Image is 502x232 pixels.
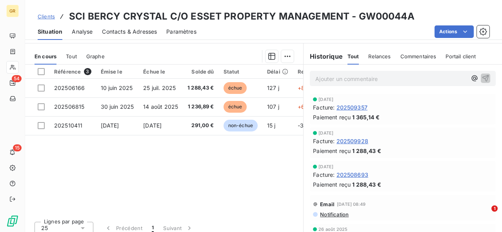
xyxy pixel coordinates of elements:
[143,122,162,129] span: [DATE]
[318,131,333,135] span: [DATE]
[101,85,133,91] span: 10 juin 2025
[446,53,476,59] span: Portail client
[187,68,214,75] div: Solde dû
[54,85,85,91] span: 202506166
[66,53,77,59] span: Tout
[318,227,347,232] span: 26 août 2025
[187,103,214,111] span: 1 236,89 €
[352,113,380,121] span: 1 365,14 €
[13,144,22,151] span: 15
[336,171,368,179] span: 202508693
[298,68,323,75] div: Retard
[318,164,333,169] span: [DATE]
[435,25,474,38] button: Actions
[304,52,343,61] h6: Historique
[84,68,91,75] span: 3
[491,205,498,212] span: 1
[336,137,368,145] span: 202509928
[41,224,48,232] span: 25
[319,211,349,218] span: Notification
[224,120,258,131] span: non-échue
[101,122,119,129] span: [DATE]
[6,215,19,227] img: Logo LeanPay
[101,103,134,110] span: 30 juin 2025
[101,68,134,75] div: Émise le
[475,205,494,224] iframe: Intercom live chat
[313,103,335,112] span: Facture :
[336,103,367,112] span: 202509357
[38,28,62,36] span: Situation
[187,122,214,129] span: 291,00 €
[54,122,82,129] span: 202510411
[35,53,56,59] span: En cours
[152,224,154,232] span: 1
[267,103,279,110] span: 107 j
[298,122,310,129] span: -30 j
[54,68,91,75] div: Référence
[337,202,366,207] span: [DATE] 08:49
[313,137,335,145] span: Facture :
[400,53,437,59] span: Commentaires
[54,103,84,110] span: 202506815
[143,103,178,110] span: 14 août 2025
[224,82,247,94] span: échue
[313,180,351,189] span: Paiement reçu
[313,147,351,155] span: Paiement reçu
[102,28,157,36] span: Contacts & Adresses
[69,9,415,23] h3: SCI BERCY CRYSTAL C/O ESSET PROPERTY MANAGEMENT - GW00044A
[187,84,214,92] span: 1 288,43 €
[352,147,381,155] span: 1 288,43 €
[313,113,351,121] span: Paiement reçu
[267,85,279,91] span: 127 j
[143,68,178,75] div: Échue le
[320,201,335,207] span: Email
[38,13,55,20] a: Clients
[6,5,19,17] div: GR
[12,75,22,82] span: 54
[267,122,276,129] span: 15 j
[368,53,391,59] span: Relances
[86,53,105,59] span: Graphe
[166,28,196,36] span: Paramètres
[313,171,335,179] span: Facture :
[224,68,258,75] div: Statut
[267,68,288,75] div: Délai
[347,53,359,59] span: Tout
[224,101,247,113] span: échue
[318,97,333,102] span: [DATE]
[352,180,381,189] span: 1 288,43 €
[143,85,176,91] span: 25 juil. 2025
[298,103,311,110] span: +62 j
[298,85,311,91] span: +82 j
[72,28,93,36] span: Analyse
